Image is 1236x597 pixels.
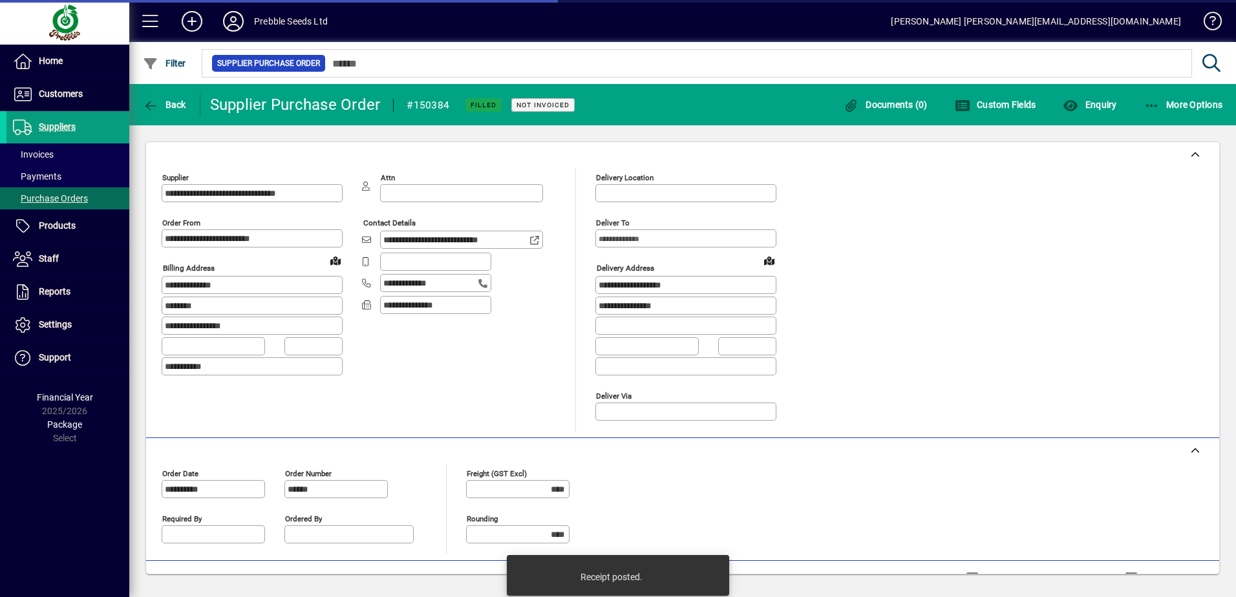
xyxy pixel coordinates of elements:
span: Package [47,419,82,430]
a: Settings [6,309,129,341]
button: Filter [140,52,189,75]
div: #150384 [407,95,449,116]
span: Customers [39,89,83,99]
mat-label: Freight (GST excl) [467,468,527,477]
mat-label: Supplier [162,173,189,182]
span: Payments [13,171,61,182]
mat-label: Order date [162,468,198,477]
button: Back [140,93,189,116]
a: Invoices [6,143,129,165]
span: Supplier Purchase Order [217,57,320,70]
a: Home [6,45,129,78]
span: Custom Fields [955,99,1036,110]
mat-label: Delivery Location [596,173,654,182]
span: Purchase Orders [13,193,88,204]
mat-label: Deliver To [596,218,630,227]
span: Suppliers [39,121,76,132]
span: Reports [39,286,70,297]
div: Supplier Purchase Order [210,94,381,115]
span: Staff [39,253,59,264]
a: Purchase Orders [6,187,129,209]
div: Prebble Seeds Ltd [254,11,328,32]
span: Home [39,56,63,66]
button: Enquiry [1060,93,1120,116]
label: Show Line Volumes/Weights [981,572,1102,585]
mat-label: Attn [381,173,395,182]
button: Add [171,10,213,33]
span: Products [39,220,76,231]
button: Documents (0) [840,93,931,116]
span: Enquiry [1063,99,1116,110]
span: Settings [39,319,72,330]
button: More Options [1141,93,1226,116]
div: [PERSON_NAME] [PERSON_NAME][EMAIL_ADDRESS][DOMAIN_NAME] [891,11,1181,32]
a: Support [6,342,129,374]
a: View on map [325,250,346,271]
a: Staff [6,243,129,275]
span: Financial Year [37,392,93,403]
a: Payments [6,165,129,187]
span: Back [143,99,186,110]
label: Compact View [1140,572,1203,585]
mat-label: Order number [285,468,332,477]
mat-label: Order from [162,218,200,227]
mat-label: Ordered by [285,514,322,523]
div: Receipt posted. [581,571,643,583]
mat-label: Required by [162,514,202,523]
a: Knowledge Base [1194,3,1220,45]
app-page-header-button: Back [129,93,200,116]
button: Custom Fields [952,93,1039,116]
span: Invoices [13,149,54,160]
button: Profile [213,10,254,33]
mat-label: Rounding [467,514,498,523]
mat-label: Deliver via [596,391,632,400]
span: Not Invoiced [517,101,570,109]
span: Documents (0) [844,99,928,110]
span: Filled [471,101,496,109]
span: Filter [143,58,186,68]
a: Reports [6,276,129,308]
span: More Options [1144,99,1223,110]
span: Support [39,352,71,362]
a: View on map [759,250,780,271]
a: Customers [6,78,129,110]
a: Products [6,210,129,242]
